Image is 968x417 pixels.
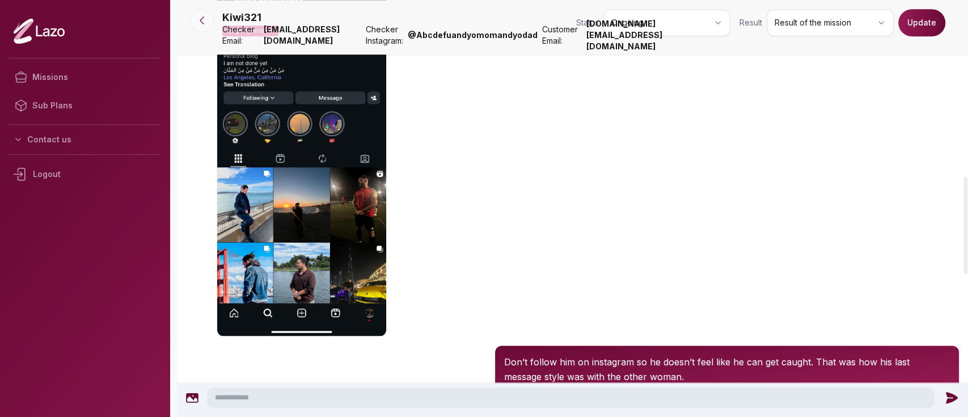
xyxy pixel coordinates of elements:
button: Update [898,9,945,36]
strong: @ Abcdefuandyomomandyodad [408,30,538,41]
span: Checker Instagram: [366,24,403,47]
p: Kiwi321 [222,10,261,26]
button: Contact us [9,129,161,150]
span: Customer Email: [542,24,581,47]
a: Sub Plans [9,91,161,120]
span: Status [576,17,599,28]
span: Checker Email: [222,24,259,47]
p: Don’t follow him on instagram so he doesn’t feel like he can get caught. That was how his last me... [504,355,950,384]
a: Missions [9,63,161,91]
strong: [EMAIL_ADDRESS][DOMAIN_NAME] [264,24,361,47]
strong: [DOMAIN_NAME][EMAIL_ADDRESS][DOMAIN_NAME] [586,18,730,52]
span: Result [739,17,762,28]
div: Logout [9,159,161,189]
